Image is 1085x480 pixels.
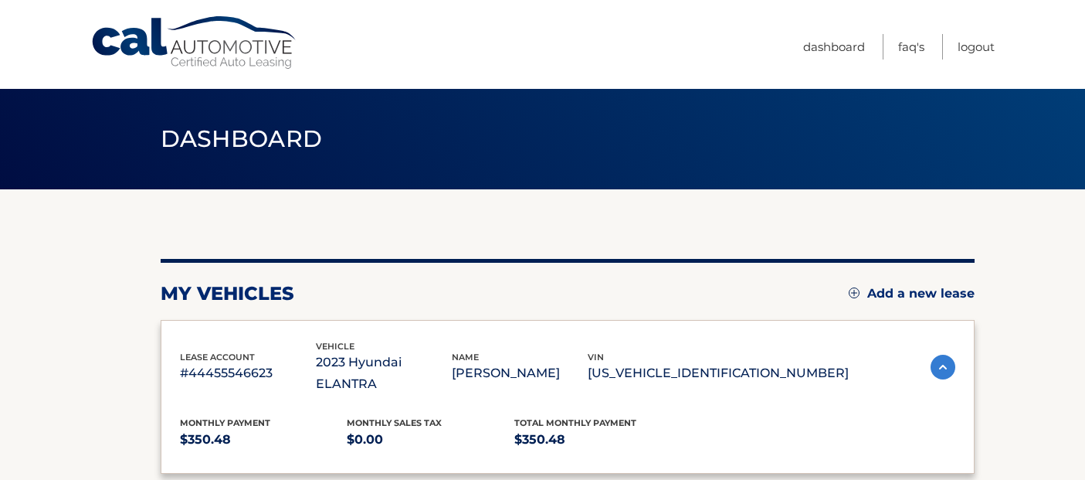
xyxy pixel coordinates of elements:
[452,352,479,363] span: name
[588,363,849,384] p: [US_VEHICLE_IDENTIFICATION_NUMBER]
[161,282,294,305] h2: my vehicles
[588,352,604,363] span: vin
[849,286,975,301] a: Add a new lease
[849,288,860,298] img: add.svg
[452,363,588,384] p: [PERSON_NAME]
[931,355,955,380] img: accordion-active.svg
[180,417,270,428] span: Monthly Payment
[180,352,255,363] span: lease account
[316,341,354,352] span: vehicle
[347,429,514,451] p: $0.00
[958,34,995,60] a: Logout
[514,429,682,451] p: $350.48
[161,124,323,153] span: Dashboard
[898,34,924,60] a: FAQ's
[347,417,442,428] span: Monthly sales Tax
[316,352,452,395] p: 2023 Hyundai ELANTRA
[180,429,348,451] p: $350.48
[803,34,865,60] a: Dashboard
[180,363,316,384] p: #44455546623
[514,417,636,428] span: Total Monthly Payment
[90,15,299,70] a: Cal Automotive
